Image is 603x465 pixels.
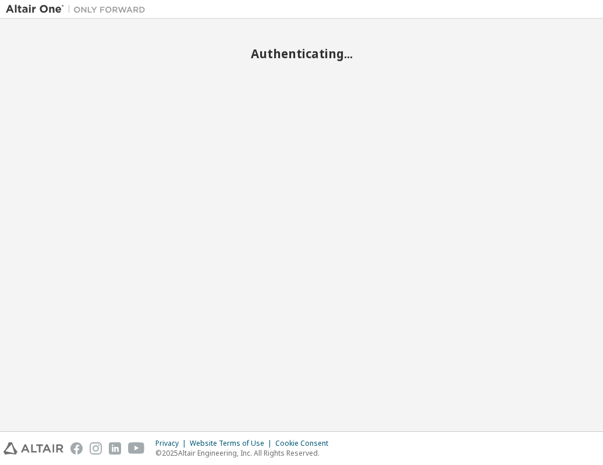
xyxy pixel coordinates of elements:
[3,442,63,455] img: altair_logo.svg
[275,439,335,448] div: Cookie Consent
[128,442,145,455] img: youtube.svg
[190,439,275,448] div: Website Terms of Use
[155,439,190,448] div: Privacy
[155,448,335,458] p: © 2025 Altair Engineering, Inc. All Rights Reserved.
[6,3,151,15] img: Altair One
[109,442,121,455] img: linkedin.svg
[90,442,102,455] img: instagram.svg
[70,442,83,455] img: facebook.svg
[6,46,597,61] h2: Authenticating...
